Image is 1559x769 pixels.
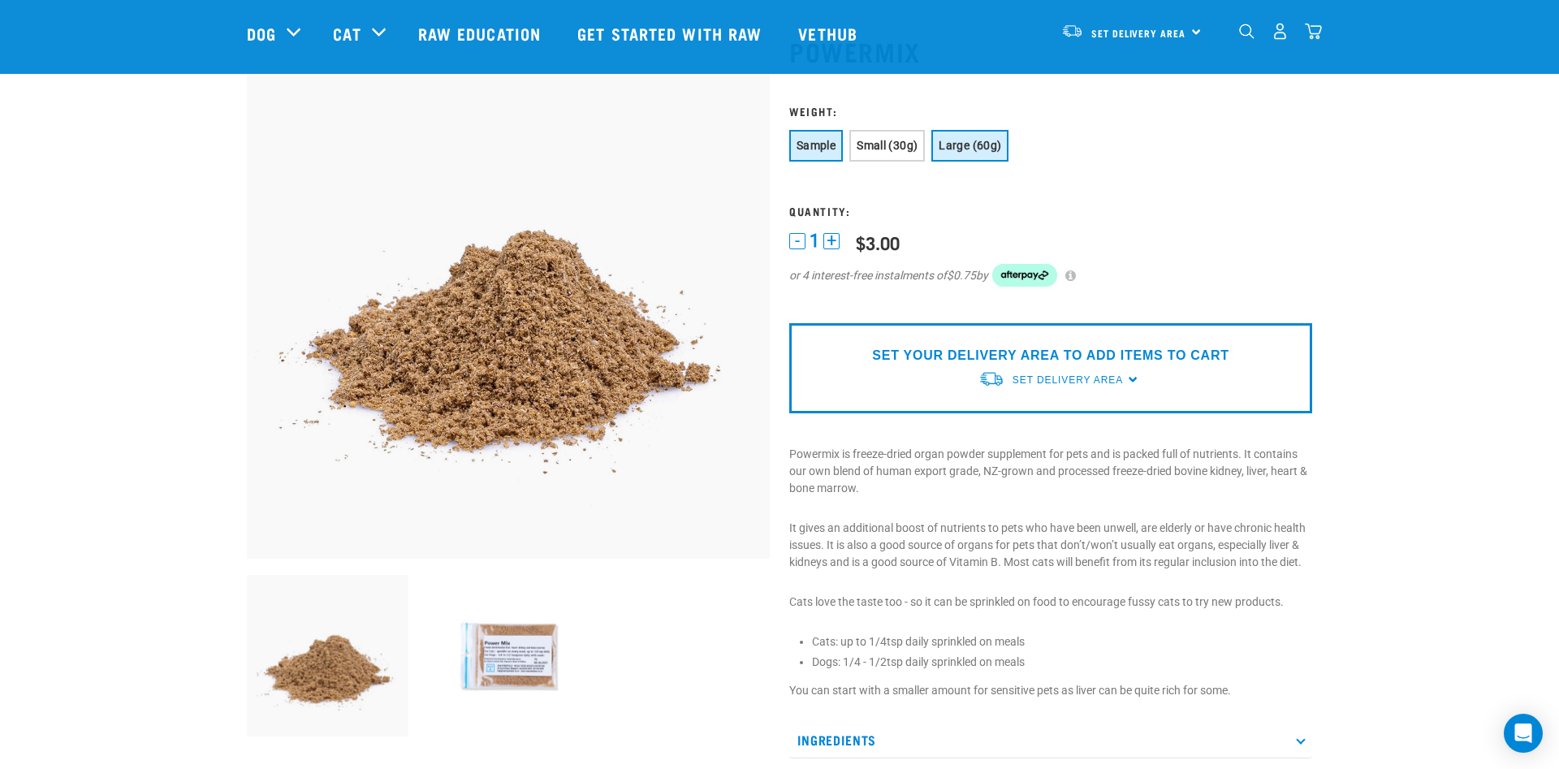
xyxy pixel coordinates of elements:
div: $3.00 [856,232,900,253]
h3: Weight: [789,105,1312,117]
button: Small (30g) [849,130,925,162]
p: You can start with a smaller amount for sensitive pets as liver can be quite rich for some. [789,682,1312,699]
p: Cats love the taste too - so it can be sprinkled on food to encourage fussy cats to try new produ... [789,594,1312,611]
span: 1 [810,232,819,249]
a: Dog [247,21,276,45]
li: Cats: up to 1/4tsp daily sprinkled on meals [812,633,1312,650]
p: SET YOUR DELIVERY AREA TO ADD ITEMS TO CART [872,346,1229,365]
h3: Quantity: [789,205,1312,217]
img: Pile Of PowerMix For Pets [247,36,770,559]
span: Large (60g) [939,139,1001,152]
img: van-moving.png [978,370,1004,387]
img: Afterpay [992,264,1057,287]
span: Small (30g) [857,139,918,152]
div: or 4 interest-free instalments of by [789,264,1312,287]
img: home-icon-1@2x.png [1239,24,1255,39]
p: Ingredients [789,722,1312,758]
img: home-icon@2x.png [1305,23,1322,40]
img: van-moving.png [1061,24,1083,38]
p: Powermix is freeze-dried organ powder supplement for pets and is packed full of nutrients. It con... [789,446,1312,497]
button: Sample [789,130,843,162]
li: Dogs: 1/4 - 1/2tsp daily sprinkled on meals [812,654,1312,671]
img: user.png [1272,23,1289,40]
a: Cat [333,21,361,45]
div: Open Intercom Messenger [1504,714,1543,753]
a: Raw Education [402,1,561,66]
img: Pile Of PowerMix For Pets [247,575,408,737]
button: Large (60g) [931,130,1008,162]
span: Sample [797,139,836,152]
a: Vethub [782,1,878,66]
span: $0.75 [947,267,976,284]
button: + [823,233,840,249]
span: Set Delivery Area [1013,374,1123,386]
p: It gives an additional boost of nutrients to pets who have been unwell, are elderly or have chron... [789,520,1312,571]
span: Set Delivery Area [1091,30,1185,36]
img: RE Product Shoot 2023 Nov8804 [428,575,589,737]
a: Get started with Raw [561,1,782,66]
button: - [789,233,805,249]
